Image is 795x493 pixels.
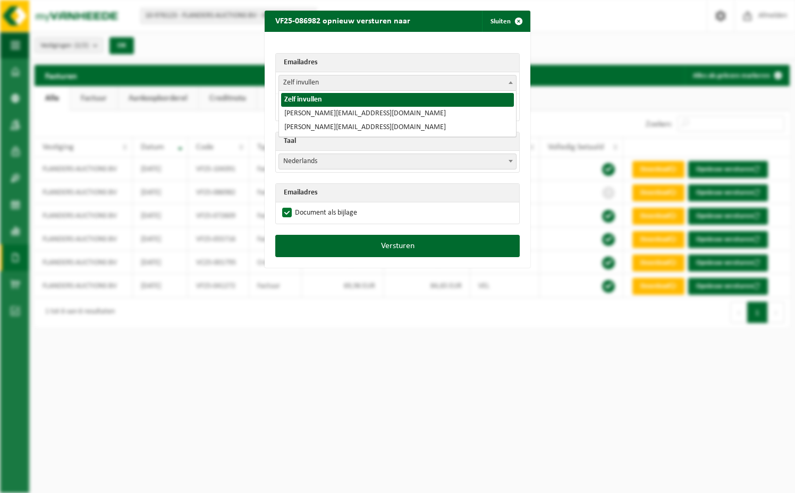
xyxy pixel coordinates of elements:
[279,154,516,169] span: Nederlands
[281,93,514,107] li: Zelf invullen
[276,184,519,202] th: Emailadres
[278,154,517,169] span: Nederlands
[279,75,516,90] span: Zelf invullen
[276,132,519,151] th: Taal
[281,107,514,121] li: [PERSON_NAME][EMAIL_ADDRESS][DOMAIN_NAME]
[278,75,517,91] span: Zelf invullen
[275,235,520,257] button: Versturen
[482,11,529,32] button: Sluiten
[280,205,357,221] label: Document als bijlage
[276,54,519,72] th: Emailadres
[265,11,421,31] h2: VF25-086982 opnieuw versturen naar
[281,121,514,134] li: [PERSON_NAME][EMAIL_ADDRESS][DOMAIN_NAME]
